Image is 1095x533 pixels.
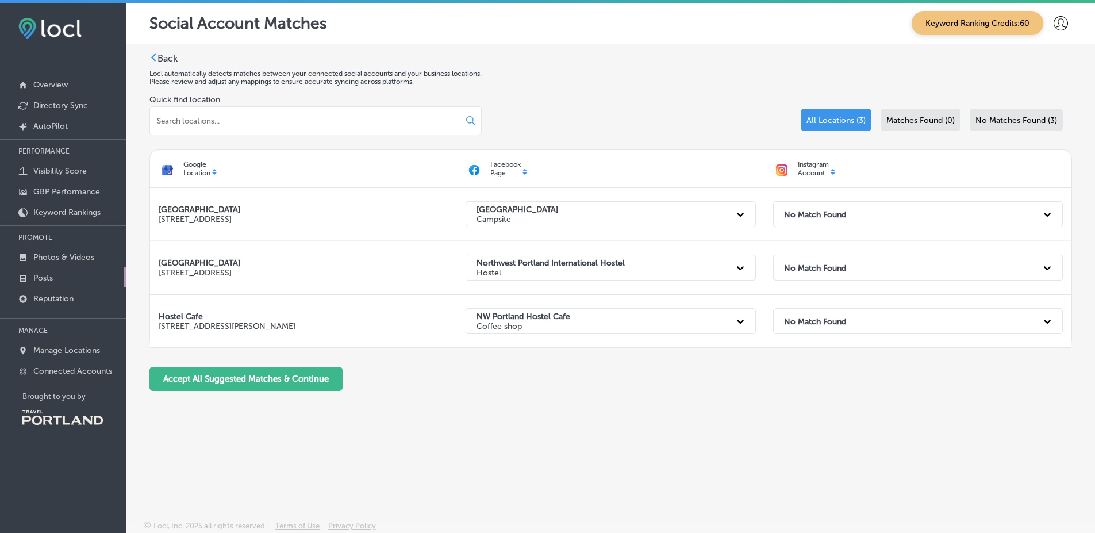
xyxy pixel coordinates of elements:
strong: NW Portland Hostel Cafe [477,312,570,321]
p: Keyword Rankings [33,208,101,217]
img: fda3e92497d09a02dc62c9cd864e3231.png [18,18,82,39]
p: Instagram Account [798,160,829,177]
p: Posts [33,273,53,283]
strong: [GEOGRAPHIC_DATA] [477,205,558,214]
strong: Hostel Cafe [159,312,203,321]
strong: [GEOGRAPHIC_DATA] [159,258,240,268]
p: Campsite [477,214,558,224]
p: Google Location [183,160,210,177]
p: [STREET_ADDRESS] [159,214,448,224]
p: Locl automatically detects matches between your connected social accounts and your business locat... [149,70,1072,78]
p: Overview [33,80,68,90]
p: Reputation [33,294,74,304]
p: GBP Performance [33,187,100,197]
p: Brought to you by [22,392,126,401]
label: Back [157,53,178,64]
strong: No Match Found [784,316,846,326]
span: Keyword Ranking Credits: 60 [912,11,1043,35]
p: Photos & Videos [33,252,94,262]
p: Please review and adjust any mappings to ensure accurate syncing across platforms. [149,78,1072,86]
span: Matches Found (0) [886,116,955,125]
p: Connected Accounts [33,366,112,376]
p: Manage Locations [33,346,100,355]
p: [STREET_ADDRESS][PERSON_NAME] [159,321,448,331]
p: Visibility Score [33,166,87,176]
p: Hostel [477,268,625,278]
strong: No Match Found [784,209,846,219]
p: Social Account Matches [149,14,327,33]
p: Coffee shop [477,321,570,331]
strong: Northwest Portland International Hostel [477,258,625,268]
p: [STREET_ADDRESS] [159,268,448,278]
p: Directory Sync [33,101,88,110]
strong: [GEOGRAPHIC_DATA] [159,205,240,214]
img: Travel Portland [22,410,103,425]
input: Search locations... [156,116,443,126]
p: Facebook Page [490,160,521,177]
span: No Matches Found (3) [975,116,1057,125]
strong: No Match Found [784,263,846,273]
p: Locl, Inc. 2025 all rights reserved. [153,522,267,530]
p: AutoPilot [33,121,68,131]
button: Accept All Suggested Matches & Continue [149,367,343,391]
span: All Locations (3) [806,116,866,125]
label: Quick find location [149,95,482,105]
